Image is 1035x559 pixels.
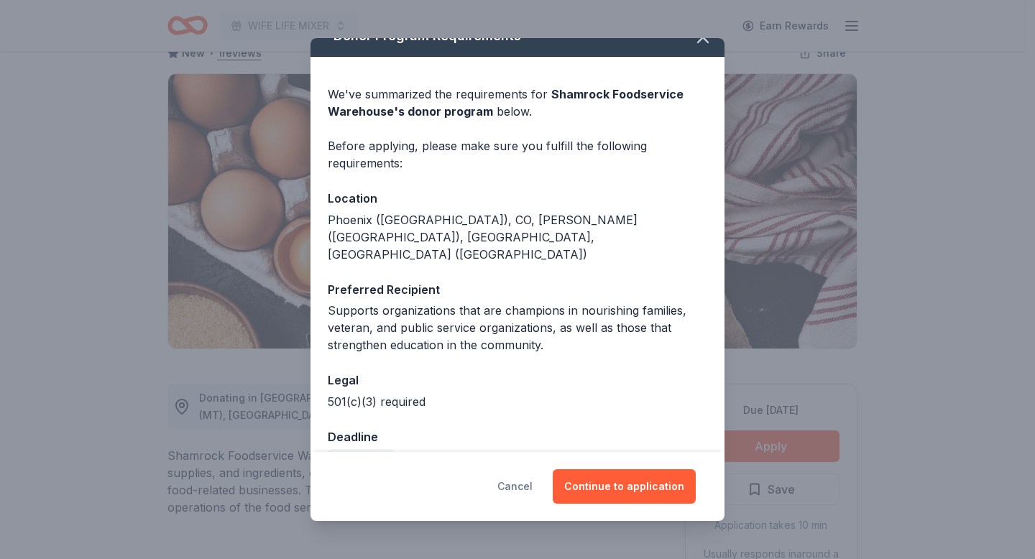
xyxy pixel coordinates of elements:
button: Cancel [497,469,533,504]
div: Legal [328,371,707,389]
div: Supports organizations that are champions in nourishing families, veteran, and public service org... [328,302,707,354]
div: Phoenix ([GEOGRAPHIC_DATA]), CO, [PERSON_NAME] ([GEOGRAPHIC_DATA]), [GEOGRAPHIC_DATA], [GEOGRAPHI... [328,211,707,263]
div: Deadline [328,428,707,446]
div: Before applying, please make sure you fulfill the following requirements: [328,137,707,172]
div: 501(c)(3) required [328,393,707,410]
div: Due [DATE] [328,449,395,469]
button: Continue to application [553,469,696,504]
div: Preferred Recipient [328,280,707,299]
div: Location [328,189,707,208]
div: We've summarized the requirements for below. [328,86,707,120]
